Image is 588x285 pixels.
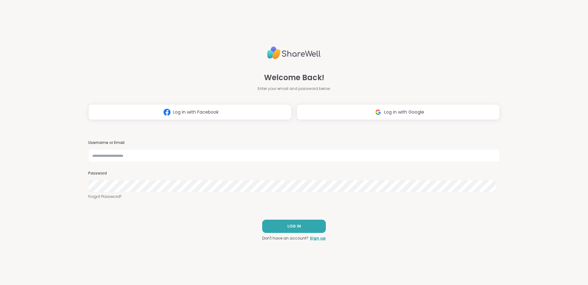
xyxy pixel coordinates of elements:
span: Welcome Back! [264,72,324,83]
span: Don't have an account? [262,235,308,241]
img: ShareWell Logomark [161,106,173,118]
img: ShareWell Logomark [372,106,384,118]
a: Sign up [310,235,326,241]
span: LOG IN [287,223,301,229]
span: Log in with Facebook [173,109,219,116]
span: Log in with Google [384,109,424,116]
h3: Password [88,171,500,176]
span: Enter your email and password below [258,86,330,92]
h3: Username or Email [88,140,500,145]
a: Forgot Password? [88,194,500,199]
img: ShareWell Logo [267,44,321,62]
button: Log in with Google [297,104,500,120]
button: Log in with Facebook [88,104,291,120]
button: LOG IN [262,220,326,233]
